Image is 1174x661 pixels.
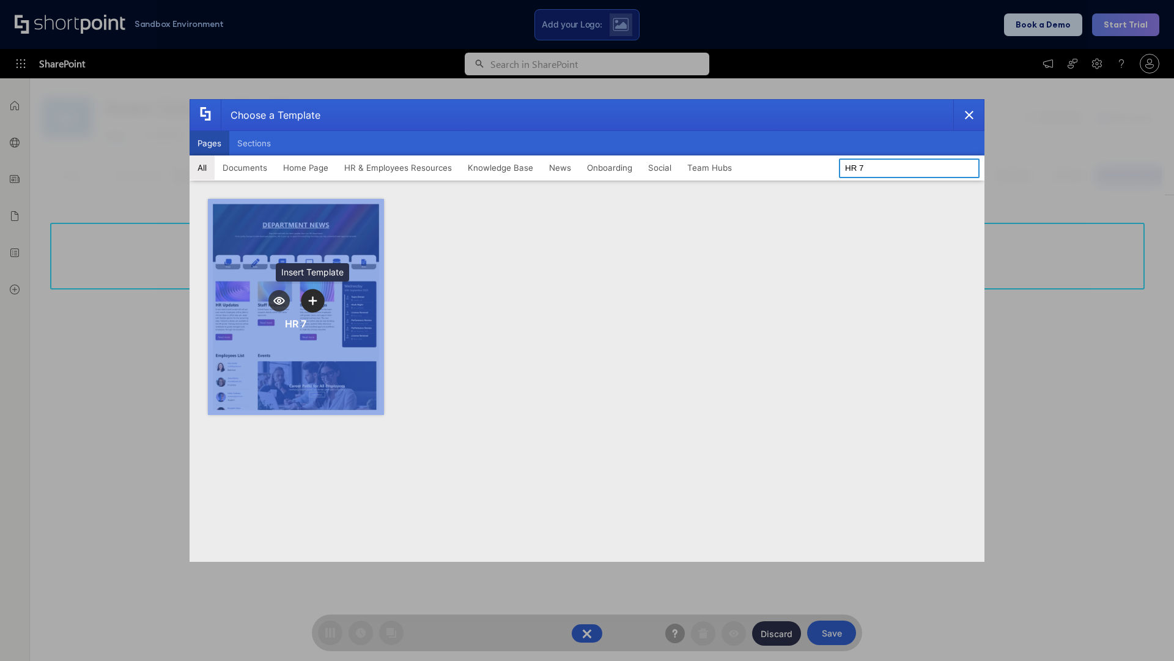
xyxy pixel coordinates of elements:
[679,155,740,180] button: Team Hubs
[285,318,306,330] div: HR 7
[954,519,1174,661] iframe: Chat Widget
[190,155,215,180] button: All
[190,131,229,155] button: Pages
[190,99,984,562] div: template selector
[839,159,980,178] input: Search
[275,155,336,180] button: Home Page
[640,155,679,180] button: Social
[579,155,640,180] button: Onboarding
[215,155,275,180] button: Documents
[541,155,579,180] button: News
[460,155,541,180] button: Knowledge Base
[336,155,460,180] button: HR & Employees Resources
[229,131,279,155] button: Sections
[221,100,320,130] div: Choose a Template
